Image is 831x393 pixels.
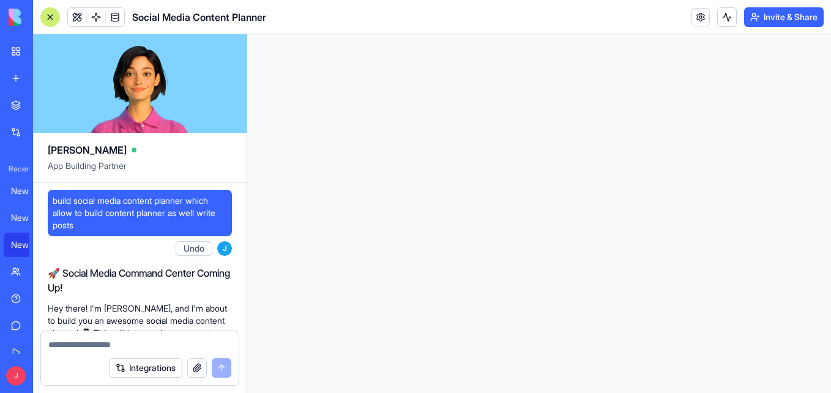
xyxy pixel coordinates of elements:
span: Recent [4,164,29,174]
span: App Building Partner [48,160,232,182]
span: [PERSON_NAME] [48,143,127,157]
div: New App [11,212,45,224]
img: logo [9,9,84,26]
a: New App [4,233,53,257]
span: J [6,366,26,386]
p: Hey there! I'm [PERSON_NAME], and I'm about to build you an awesome social media content planner!... [48,302,232,376]
h2: 🚀 Social Media Command Center Coming Up! [48,266,232,295]
div: New App [11,185,45,197]
button: Invite & Share [744,7,824,27]
button: Undo [176,241,212,256]
span: Social Media Content Planner [132,10,266,24]
div: New App [11,239,45,251]
span: build social media content planner which allow to build content planner as well write posts [53,195,227,231]
span: J [217,241,232,256]
button: Integrations [109,358,182,378]
a: New App [4,179,53,203]
a: New App [4,206,53,230]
